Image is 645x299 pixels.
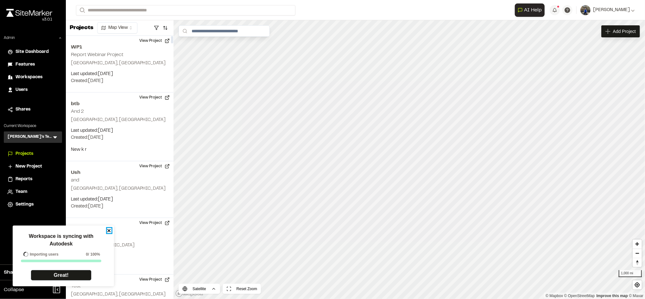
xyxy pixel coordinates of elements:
a: Maxar [629,294,643,298]
a: Mapbox [546,294,563,298]
p: Last updated: [DATE] [71,71,168,78]
a: OpenStreetMap [564,294,595,298]
p: Created: [DATE] [71,203,168,210]
p: Last updated: [DATE] [71,253,168,260]
canvas: Map [174,20,645,299]
a: Team [8,188,58,195]
button: View Project [136,275,174,285]
a: Reports [8,176,58,183]
p: Created: [DATE] [71,134,168,141]
span: Shares [16,106,30,113]
button: Zoom in [633,239,642,249]
a: Map feedback [597,294,628,298]
a: New Project [8,163,58,170]
p: Admin [4,35,15,41]
span: AI Help [524,6,542,14]
button: [PERSON_NAME] [580,5,635,15]
a: Great! [31,270,92,281]
h2: Report Webinar Project [71,53,123,57]
img: rebrand.png [6,9,52,17]
span: Reports [16,176,32,183]
p: [GEOGRAPHIC_DATA], [GEOGRAPHIC_DATA] [71,60,168,67]
span: Add Project [613,28,636,35]
h2: Ush [71,169,168,176]
span: Users [16,86,28,93]
button: View Project [136,92,174,103]
p: Last updated: [DATE] [71,127,168,134]
p: [GEOGRAPHIC_DATA], [GEOGRAPHIC_DATA] [71,185,168,192]
button: Open AI Assistant [515,3,545,17]
button: Zoom out [633,249,642,258]
span: New Project [16,163,42,170]
span: Team [16,188,27,195]
h3: [PERSON_NAME]'s Test [8,134,52,140]
span: Collapse [4,286,24,294]
a: Settings [8,201,58,208]
button: View Project [136,218,174,228]
p: Created: [DATE] [71,78,168,85]
span: 100% [90,251,100,257]
button: Search [76,5,87,16]
a: Mapbox logo [175,290,203,297]
a: Shares [8,106,58,113]
span: [PERSON_NAME] [593,7,630,14]
span: Projects [16,150,33,157]
a: Site Dashboard [8,48,58,55]
p: Workspace is syncing with Autodesk [17,232,105,248]
button: Satellite [179,284,220,294]
a: Features [8,61,58,68]
span: Features [16,61,35,68]
button: Reset bearing to north [633,258,642,267]
span: Workspaces [16,74,42,81]
p: New k r [71,146,168,153]
div: Importing users [21,251,59,257]
h2: USH [71,226,168,233]
span: Share Workspace [4,269,46,276]
a: Users [8,86,58,93]
h2: btb [71,100,168,108]
button: Reset Zoom [223,284,261,294]
div: 1,000 mi [619,270,642,277]
h2: and [71,178,79,182]
a: Projects [8,150,58,157]
p: [GEOGRAPHIC_DATA], [GEOGRAPHIC_DATA] [71,117,168,124]
h2: WP1 [71,43,168,51]
h2: And 2 [71,109,84,114]
a: Workspaces [8,74,58,81]
p: Last updated: [DATE] [71,196,168,203]
p: Projects [70,24,93,32]
div: Oh geez...please don't... [6,17,52,22]
button: View Project [136,161,174,171]
span: 0 / [86,251,89,257]
p: Ushuaia, [GEOGRAPHIC_DATA] [71,242,168,249]
p: Current Workspace [4,123,62,129]
span: Settings [16,201,34,208]
p: Created: [DATE] [71,260,168,267]
span: Site Dashboard [16,48,49,55]
button: close [107,228,111,233]
div: Open AI Assistant [515,3,547,17]
button: View Project [136,36,174,46]
p: [GEOGRAPHIC_DATA], [GEOGRAPHIC_DATA] [71,291,168,298]
button: Find my location [633,280,642,289]
img: User [580,5,591,15]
